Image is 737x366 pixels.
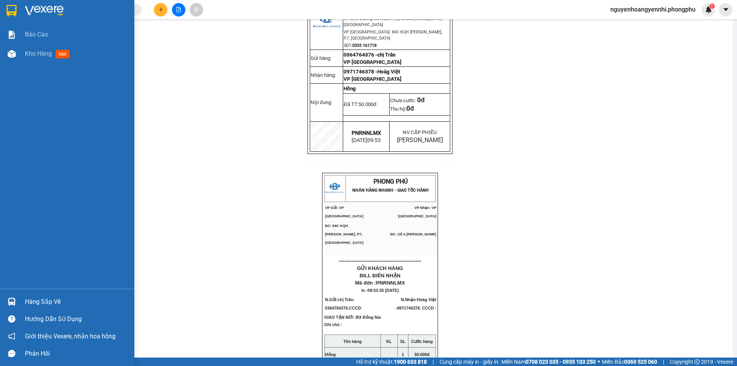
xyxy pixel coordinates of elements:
span: GỬI KHÁCH HÀNG [357,265,403,271]
span: Nhận hàng: [311,72,336,78]
strong: PHONG PHÚ EXPRESS [33,4,95,12]
span: Miền Bắc [602,358,657,366]
div: Hướng dẫn sử dụng [25,313,129,325]
span: 50.000đ [415,352,430,357]
span: Nội dung: [311,99,332,105]
strong: Cước hàng [411,339,433,344]
span: PHONG PHÚ [373,178,408,185]
span: notification [8,333,15,340]
strong: 0369 525 060 [624,359,657,365]
span: | [433,358,434,366]
span: SĐT: [344,43,377,48]
span: plus [158,7,164,12]
img: logo [325,179,344,198]
span: GIAO TẬN NƠI : [324,315,381,320]
span: 1 [402,352,404,357]
span: 1 [711,3,713,9]
span: Cung cấp máy in - giấy in: [440,358,499,366]
span: N.Nhận: [396,297,436,310]
span: PNRNNLMX [376,280,405,286]
span: Đã TT: [344,101,376,107]
span: VP [GEOGRAPHIC_DATA] [344,76,402,82]
img: warehouse-icon [8,50,16,58]
span: 0364764376 - [344,52,395,58]
span: | [663,358,664,366]
div: Phản hồi [25,348,129,359]
img: logo [313,7,340,35]
span: Hoàg Việt [377,69,400,75]
span: Hồng [325,352,336,357]
span: Giới thiệu Vexere, nhận hoa hồng [25,331,116,341]
strong: SL [400,339,406,344]
img: logo-vxr [7,5,17,17]
strong: NHẬN HÀNG NHANH - GIAO TỐC HÀNH [352,188,429,193]
span: [PERSON_NAME] [397,136,443,144]
span: VP [GEOGRAPHIC_DATA] [344,59,402,65]
span: 0364764376. [325,306,364,310]
span: Gửi hàng: [311,55,331,61]
span: VP [GEOGRAPHIC_DATA]: 84C KQH [PERSON_NAME], P.7, [GEOGRAPHIC_DATA] [33,40,113,50]
span: VP HCM: 522 [PERSON_NAME], P.4, Q.[GEOGRAPHIC_DATA] [33,13,104,23]
span: 50.000đ [359,101,376,107]
span: nguyenhoangyennhi.phongphu [604,5,702,14]
span: Kho hàng [25,50,52,57]
span: Mã đơn : [355,280,405,286]
img: warehouse-icon [8,298,16,306]
span: PNRNNLMX [352,130,381,136]
span: 0đ [417,96,425,104]
strong: Tên hàng [344,339,362,344]
span: Hỗ trợ kỹ thuật: [356,358,427,366]
span: 0971746378 - [344,69,377,75]
span: Báo cáo [25,30,48,39]
span: VP [GEOGRAPHIC_DATA]: 84C KQH [PERSON_NAME], P.7, [GEOGRAPHIC_DATA] [344,30,442,41]
span: BILL BIÊN NHẬN [360,273,401,278]
span: VP Bình Dương: 36 Xuyên Á, [PERSON_NAME], Dĩ An, [GEOGRAPHIC_DATA] [33,24,86,39]
span: [DATE] [352,137,381,143]
img: logo [4,17,31,44]
span: chị Trân [337,297,353,302]
strong: 0333 161718 [42,51,66,56]
strong: 0708 023 035 - 0935 103 250 [525,359,596,365]
span: aim [193,7,199,12]
span: Hoàg Việt - [396,297,436,310]
span: ĐC: 84C KQH [PERSON_NAME], P7, [GEOGRAPHIC_DATA] [325,224,364,245]
span: CCCD: [349,306,363,310]
button: file-add [172,3,185,17]
img: solution-icon [8,31,16,39]
span: NV CẤP PHIẾU [403,129,437,135]
span: copyright [694,359,700,364]
span: ---------------------------------------------- [339,258,421,264]
span: BX Đồng Nai [356,315,381,320]
span: Ghi chú : [324,322,342,333]
span: ĐC: Số 4 [PERSON_NAME] [390,232,436,236]
button: caret-down [719,3,732,17]
span: Chưa cước: [390,98,425,103]
span: Thu hộ: [390,106,414,112]
sup: 1 [709,3,715,9]
span: question-circle [8,315,15,323]
div: Hàng sắp về [25,296,129,308]
span: VP Gửi: VP [GEOGRAPHIC_DATA] [325,206,364,218]
span: ⚪️ [598,360,600,363]
span: - [325,297,364,310]
span: 09:53 [367,137,381,143]
span: caret-down [722,6,729,13]
strong: 0333 161718 [352,43,377,48]
img: icon-new-feature [705,6,712,13]
span: chị Trân [377,52,395,58]
span: SĐT: [33,51,66,56]
span: N.Gửi: [325,297,364,310]
span: mới [56,50,69,58]
strong: KL [386,339,392,344]
span: Hồng [344,86,356,91]
button: aim [190,3,203,17]
span: file-add [176,7,181,12]
span: VP Nhận: VP [GEOGRAPHIC_DATA] [398,206,436,218]
span: message [8,350,15,357]
span: 0971746378. CCCD : [397,306,436,310]
button: plus [154,3,167,17]
span: 0đ [407,105,414,112]
span: Miền Nam [501,358,596,366]
span: 09:53:35 [DATE] [368,288,399,293]
strong: 1900 633 818 [394,359,427,365]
